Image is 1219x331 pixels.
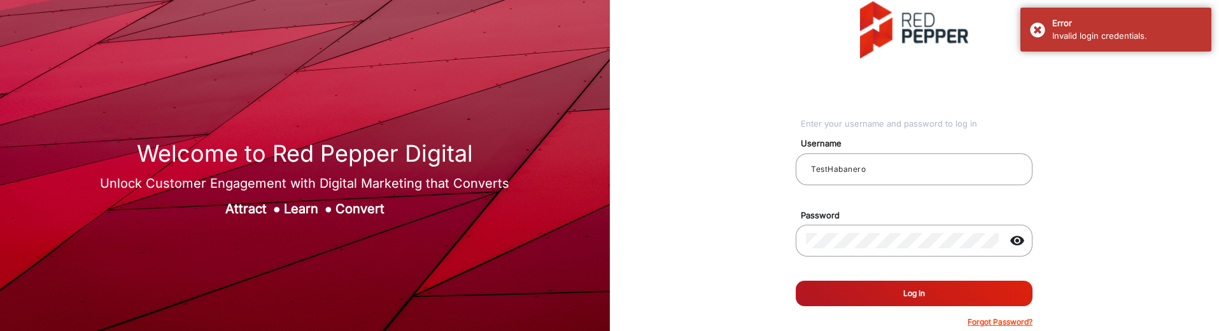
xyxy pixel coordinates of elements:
img: vmg-logo [860,1,968,59]
div: Attract Learn Convert [100,199,509,218]
input: Your username [806,162,1022,177]
span: ● [273,201,281,216]
h1: Welcome to Red Pepper Digital [100,140,509,167]
div: Enter your username and password to log in [801,118,1033,130]
div: Error [1052,17,1202,30]
button: Log In [796,281,1032,306]
mat-icon: visibility [1002,233,1032,248]
p: Forgot Password? [968,316,1032,328]
span: ● [325,201,332,216]
div: Invalid login credentials. [1052,30,1202,43]
mat-label: Password [791,209,1047,222]
div: Unlock Customer Engagement with Digital Marketing that Converts [100,174,509,193]
mat-label: Username [791,137,1047,150]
